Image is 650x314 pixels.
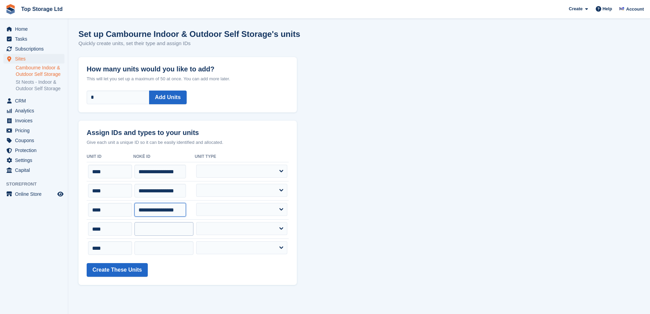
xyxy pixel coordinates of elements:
[78,40,297,47] p: Quickly create units, set their type and assign IDs
[133,151,195,162] th: Nokē ID
[618,5,625,12] img: Sam Topham
[626,6,644,13] span: Account
[3,96,64,106] a: menu
[15,146,56,155] span: Protection
[3,165,64,175] a: menu
[87,151,133,162] th: Unit ID
[15,96,56,106] span: CRM
[78,29,300,39] h1: Set up Cambourne Indoor & Outdoor Self Storage's units
[15,165,56,175] span: Capital
[6,181,68,188] span: Storefront
[3,116,64,125] a: menu
[15,155,56,165] span: Settings
[3,136,64,145] a: menu
[16,79,64,92] a: St Neots - Indoor & Outdoor Self Storage
[3,54,64,64] a: menu
[87,76,289,82] p: This will let you set up a maximum of 50 at once. You can add more later.
[195,151,289,162] th: Unit Type
[3,146,64,155] a: menu
[87,57,289,73] label: How many units would you like to add?
[15,44,56,54] span: Subscriptions
[15,24,56,34] span: Home
[3,106,64,115] a: menu
[569,5,582,12] span: Create
[15,116,56,125] span: Invoices
[15,106,56,115] span: Analytics
[603,5,612,12] span: Help
[15,189,56,199] span: Online Store
[5,4,16,14] img: stora-icon-8386f47178a22dfd0bd8f6a31ec36ba5ce8667c1dd55bd0f319d3a0aa187defe.svg
[3,189,64,199] a: menu
[87,263,148,277] button: Create These Units
[3,44,64,54] a: menu
[18,3,65,15] a: Top Storage Ltd
[56,190,64,198] a: Preview store
[3,126,64,135] a: menu
[15,34,56,44] span: Tasks
[15,126,56,135] span: Pricing
[15,54,56,64] span: Sites
[87,139,289,146] p: Give each unit a unique ID so it can be easily identified and allocated.
[149,91,187,104] button: Add Units
[3,34,64,44] a: menu
[16,65,64,78] a: Cambourne Indoor & Outdoor Self Storage
[3,155,64,165] a: menu
[87,129,199,137] strong: Assign IDs and types to your units
[3,24,64,34] a: menu
[15,136,56,145] span: Coupons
